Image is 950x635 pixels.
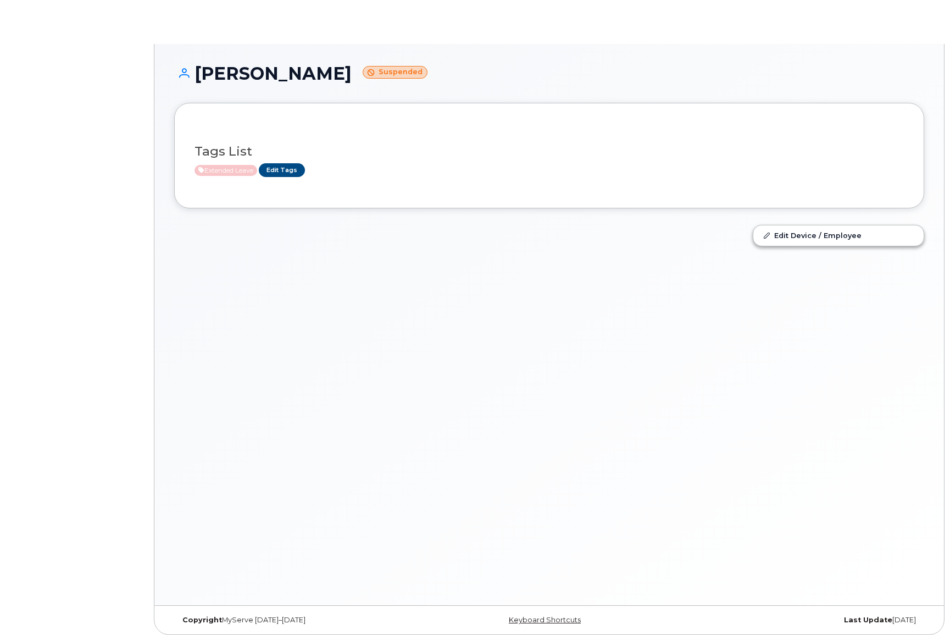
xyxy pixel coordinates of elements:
[844,616,892,624] strong: Last Update
[259,163,305,177] a: Edit Tags
[195,165,257,176] span: Active
[174,64,924,83] h1: [PERSON_NAME]
[753,225,924,245] a: Edit Device / Employee
[674,616,924,625] div: [DATE]
[195,145,904,158] h3: Tags List
[182,616,222,624] strong: Copyright
[509,616,581,624] a: Keyboard Shortcuts
[363,66,427,79] small: Suspended
[174,616,424,625] div: MyServe [DATE]–[DATE]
